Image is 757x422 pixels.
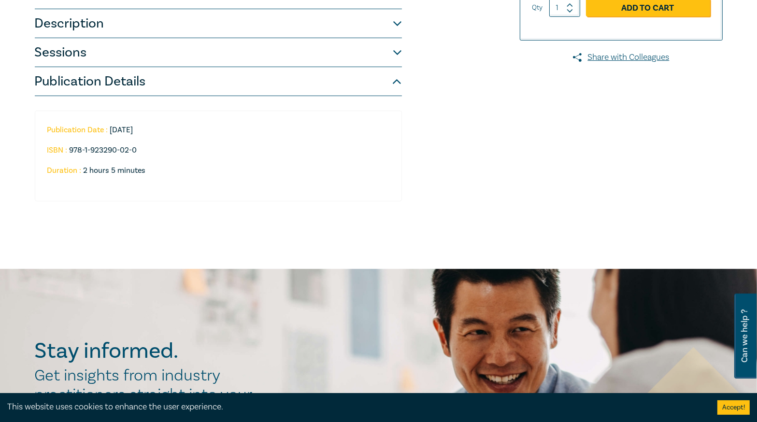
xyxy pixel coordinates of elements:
span: Can we help ? [740,299,749,373]
div: This website uses cookies to enhance the user experience. [7,401,703,413]
strong: Publication Date : [47,125,108,135]
label: Qty [532,2,543,13]
li: 2 hours 5 minutes [47,166,386,175]
button: Publication Details [35,67,402,96]
a: Share with Colleagues [520,51,723,64]
h2: Stay informed. [35,338,263,364]
strong: Duration : [47,166,82,175]
li: [DATE] [47,126,378,134]
button: Accept cookies [717,400,750,415]
li: 978-1-923290-02-0 [47,146,378,155]
strong: ISBN : [47,145,68,155]
button: Sessions [35,38,402,67]
button: Description [35,9,402,38]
